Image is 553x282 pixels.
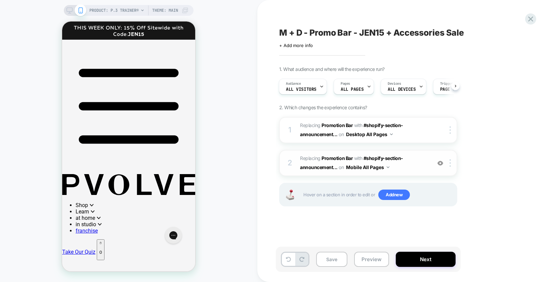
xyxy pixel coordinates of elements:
p: 0 [37,228,40,233]
span: ALL DEVICES [388,87,416,92]
span: PRODUCT: P.3 Trainer® [89,5,139,16]
b: Promotion Bar [322,155,353,161]
span: Replacing [300,122,353,128]
span: Add new [378,190,410,200]
iframe: Gorgias live chat messenger [99,203,123,225]
span: Learn [13,187,33,193]
span: Page Load [440,87,463,92]
span: on [339,130,344,138]
button: Preview [354,252,389,267]
button: Mobile All Pages [346,162,389,172]
button: Save [316,252,347,267]
span: M + D - Promo Bar - JEN15 + Accessories Sale [279,28,464,38]
span: Theme: MAIN [152,5,178,16]
button: 0 [35,218,42,239]
span: THIS WEEK ONLY: 15% Off Sitewide with Code [12,3,122,15]
img: down arrow [387,166,389,168]
span: Hover on a section in order to edit or [303,190,453,200]
span: WITH [354,155,363,161]
span: Replacing [300,155,353,161]
button: Next [396,252,456,267]
img: close [450,126,451,134]
span: + Add more info [279,43,313,48]
button: Desktop All Pages [346,129,393,139]
img: close [450,159,451,167]
b: Promotion Bar [322,122,353,128]
span: Pages [341,81,350,86]
span: Audience [286,81,301,86]
span: at home [13,193,39,200]
strong: JEN15 [66,9,82,15]
span: WITH [354,122,363,128]
span: 2. Which changes the experience contains? [279,105,367,110]
span: Devices [388,81,401,86]
span: Shop [13,180,32,187]
a: franchise [13,206,36,212]
div: 2 [287,156,293,170]
img: down arrow [390,133,393,135]
span: on [339,163,344,171]
span: Trigger [440,81,453,86]
img: crossed eye [437,160,443,166]
span: : [65,9,66,15]
span: ALL PAGES [341,87,364,92]
img: Joystick [283,190,297,200]
span: 1. What audience and where will the experience run? [279,66,384,72]
span: in studio [13,200,40,206]
div: 1 [287,123,293,137]
span: All Visitors [286,87,316,92]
